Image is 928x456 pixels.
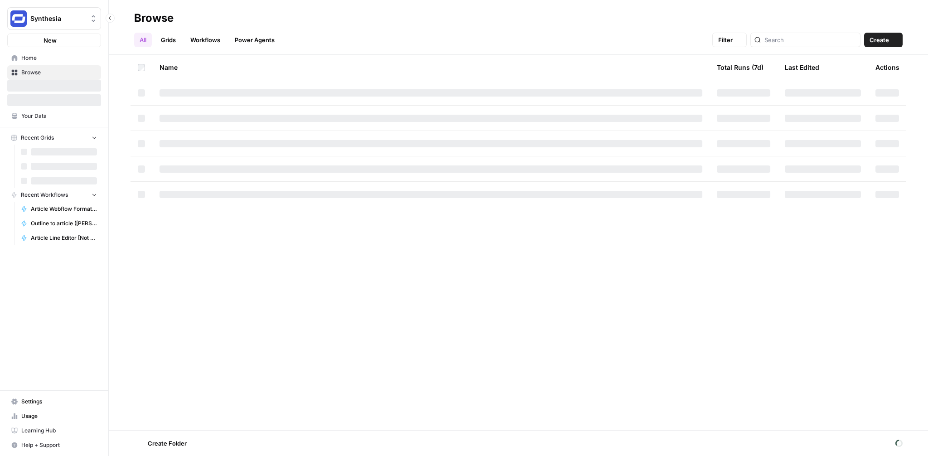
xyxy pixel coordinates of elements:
span: Article Webflow Formatter [31,205,97,213]
button: Filter [712,33,747,47]
div: Actions [875,55,899,80]
img: Synthesia Logo [10,10,27,27]
a: Article Webflow Formatter [17,202,101,216]
a: Your Data [7,109,101,123]
input: Search [764,35,856,44]
button: New [7,34,101,47]
div: Browse [134,11,174,25]
span: New [43,36,57,45]
a: Workflows [185,33,226,47]
div: Name [159,55,702,80]
button: Create Folder [134,436,192,451]
span: Outline to article ([PERSON_NAME]'s fork) [31,219,97,228]
button: Help + Support [7,438,101,452]
span: Recent Grids [21,134,54,142]
span: Recent Workflows [21,191,68,199]
span: Usage [21,412,97,420]
a: Learning Hub [7,423,101,438]
span: Learning Hub [21,427,97,435]
a: Browse [7,65,101,80]
span: Synthesia [30,14,85,23]
button: Workspace: Synthesia [7,7,101,30]
a: Settings [7,394,101,409]
div: Total Runs (7d) [717,55,764,80]
span: Create [870,35,889,44]
a: Outline to article ([PERSON_NAME]'s fork) [17,216,101,231]
a: Power Agents [229,33,280,47]
a: Usage [7,409,101,423]
a: Article Line Editor [Not Used] [17,231,101,245]
a: Grids [155,33,181,47]
span: Filter [718,35,733,44]
button: Recent Grids [7,131,101,145]
a: All [134,33,152,47]
button: Recent Workflows [7,188,101,202]
span: Help + Support [21,441,97,449]
span: Home [21,54,97,62]
a: Home [7,51,101,65]
button: Create [864,33,903,47]
span: Create Folder [148,439,187,448]
span: Your Data [21,112,97,120]
span: Article Line Editor [Not Used] [31,234,97,242]
div: Last Edited [785,55,819,80]
span: Settings [21,398,97,406]
span: Browse [21,68,97,77]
